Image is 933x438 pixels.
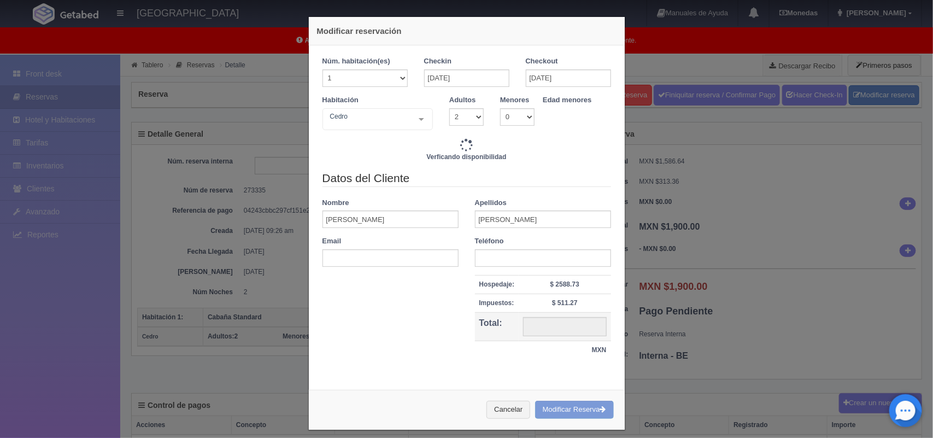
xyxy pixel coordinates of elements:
label: Núm. habitación(es) [322,56,390,67]
strong: MXN [592,346,607,354]
label: Apellidos [475,198,507,208]
label: Menores [500,95,529,106]
label: Email [322,236,342,247]
label: Checkin [424,56,452,67]
strong: $ 511.27 [552,299,578,307]
input: Seleccionar hab. [327,111,334,129]
legend: Datos del Cliente [322,170,611,187]
input: DD-MM-AAAA [424,69,509,87]
strong: $ 2588.73 [550,281,579,288]
span: Cedro [327,111,411,122]
h4: Modificar reservación [317,25,617,37]
label: Teléfono [475,236,504,247]
label: Edad menores [543,95,592,106]
th: Impuestos: [475,294,519,313]
label: Habitación [322,95,359,106]
th: Total: [475,313,519,341]
th: Hospedaje: [475,275,519,294]
input: DD-MM-AAAA [526,69,611,87]
label: Checkout [526,56,558,67]
label: Adultos [449,95,476,106]
b: Verficando disponibilidad [426,153,506,161]
label: Nombre [322,198,349,208]
button: Cancelar [486,401,530,419]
